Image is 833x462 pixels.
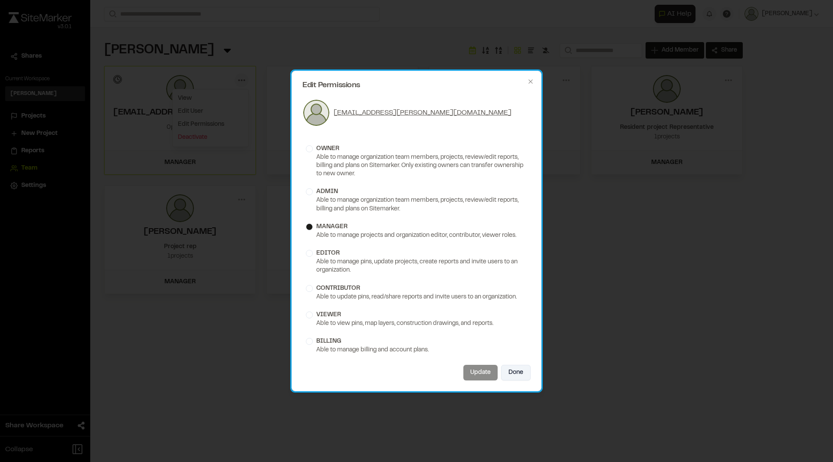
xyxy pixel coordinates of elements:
[306,154,527,179] div: Able to manage organization team members, projects, review/edit reports, billing and plans on Sit...
[501,365,531,380] button: Done
[316,222,348,232] div: manager
[316,310,341,320] div: viewer
[302,99,330,127] img: user_empty.png
[306,232,527,240] div: Able to manage projects and organization editor, contributor, viewer roles.
[334,110,512,116] a: [EMAIL_ADDRESS][PERSON_NAME][DOMAIN_NAME]
[316,249,340,258] div: editor
[316,144,339,154] div: owner
[316,187,338,197] div: admin
[302,82,531,89] h2: Edit Permissions
[306,258,527,275] div: Able to manage pins, update projects, create reports and invite users to an organization.
[306,293,527,301] div: Able to update pins, read/share reports and invite users to an organization.
[306,346,527,354] div: Able to manage billing and account plans.
[306,197,527,213] div: Able to manage organization team members, projects, review/edit reports, billing and plans on Sit...
[306,320,527,328] div: Able to view pins, map layers, construction drawings, and reports.
[316,337,341,346] div: billing
[316,284,360,293] div: contributor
